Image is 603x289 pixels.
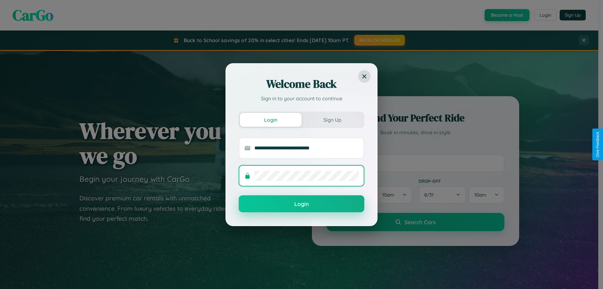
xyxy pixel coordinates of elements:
[240,113,301,127] button: Login
[239,95,364,102] p: Sign in to your account to continue
[239,76,364,92] h2: Welcome Back
[301,113,363,127] button: Sign Up
[239,195,364,212] button: Login
[595,132,600,157] div: Give Feedback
